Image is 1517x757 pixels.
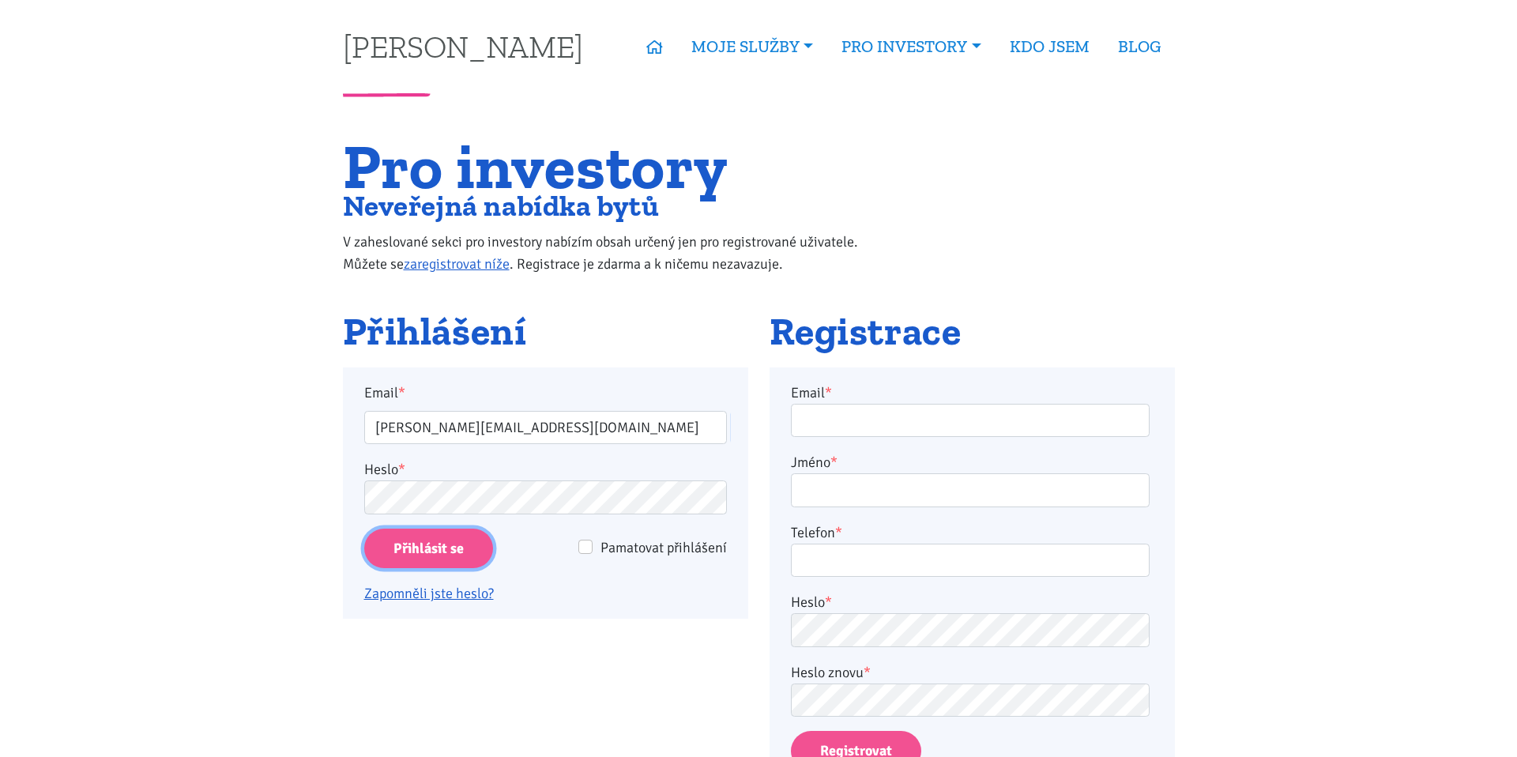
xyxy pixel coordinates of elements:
span: Pamatovat přihlášení [600,539,727,556]
a: Zapomněli jste heslo? [364,585,494,602]
label: Email [353,382,737,404]
label: Jméno [791,451,838,473]
a: zaregistrovat níže [404,255,510,273]
label: Heslo [364,458,405,480]
h2: Přihlášení [343,311,748,353]
a: MOJE SLUŽBY [677,28,827,65]
a: [PERSON_NAME] [343,31,583,62]
abbr: required [830,454,838,471]
h2: Registrace [770,311,1175,353]
label: Telefon [791,522,842,544]
input: Přihlásit se [364,529,493,569]
h2: Neveřejná nabídka bytů [343,193,890,219]
a: PRO INVESTORY [827,28,995,65]
label: Email [791,382,832,404]
label: Heslo [791,591,832,613]
abbr: required [825,384,832,401]
h1: Pro investory [343,140,890,193]
a: KDO JSEM [996,28,1104,65]
abbr: required [835,524,842,541]
abbr: required [864,664,871,681]
label: Heslo znovu [791,661,871,684]
abbr: required [825,593,832,611]
p: V zaheslované sekci pro investory nabízím obsah určený jen pro registrované uživatele. Můžete se ... [343,231,890,275]
a: BLOG [1104,28,1175,65]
